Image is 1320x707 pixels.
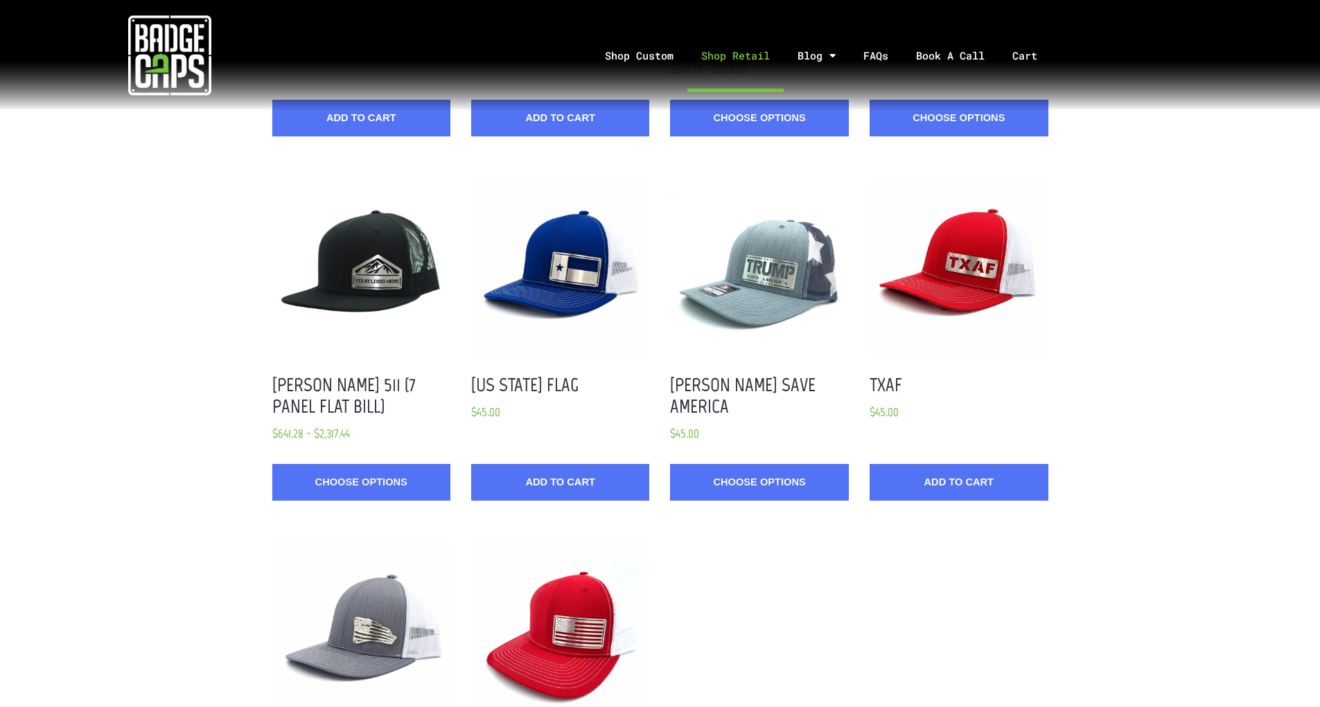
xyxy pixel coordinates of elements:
a: [US_STATE] Flag [471,373,579,396]
a: TXAF [870,373,902,396]
span: $641.28 - $2,317.44 [272,426,350,441]
span: $45.00 [870,404,899,420]
a: Choose Options [870,100,1048,136]
span: $45.00 [670,426,699,441]
a: Shop Custom [591,19,687,92]
button: Add to Cart [471,464,649,501]
span: $45.00 [471,404,500,420]
a: Blog [784,19,850,92]
nav: Menu [339,19,1320,92]
a: Choose Options [670,100,848,136]
a: Book A Call [902,19,998,92]
button: Trump MAGA Save America Metal Hat [670,178,848,356]
iframe: Chat Widget [1251,641,1320,707]
button: Add to Cart [272,100,450,136]
a: Cart [998,19,1068,92]
a: [PERSON_NAME] 511 (7 panel flat bill) [272,373,416,418]
button: Add to Cart [870,464,1048,501]
a: Shop Retail [687,19,784,92]
a: Choose Options [272,464,450,501]
button: Add to Cart [471,100,649,136]
button: BadgeCaps - Richardson 511 [272,178,450,356]
a: [PERSON_NAME] Save America [670,373,816,418]
a: FAQs [850,19,902,92]
img: badgecaps white logo with green acccent [128,14,211,97]
a: Choose Options [670,464,848,501]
